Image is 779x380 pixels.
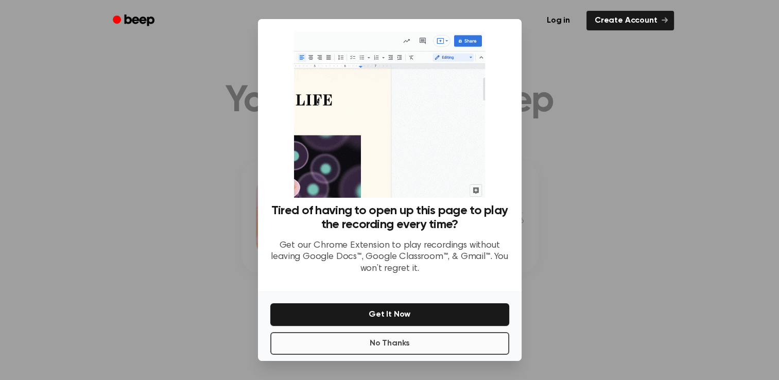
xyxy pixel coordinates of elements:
[270,240,509,275] p: Get our Chrome Extension to play recordings without leaving Google Docs™, Google Classroom™, & Gm...
[270,204,509,232] h3: Tired of having to open up this page to play the recording every time?
[294,31,485,198] img: Beep extension in action
[586,11,674,30] a: Create Account
[106,11,164,31] a: Beep
[536,9,580,32] a: Log in
[270,303,509,326] button: Get It Now
[270,332,509,355] button: No Thanks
